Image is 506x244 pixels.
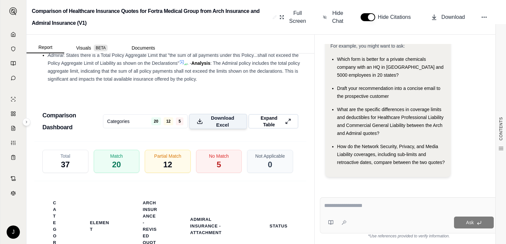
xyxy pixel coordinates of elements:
a: Custom Report [4,136,22,149]
button: Download [428,11,468,24]
span: Match [110,153,123,159]
span: . - [187,61,191,66]
span: 0 [268,159,272,170]
span: Download [441,13,465,21]
span: BETA [94,45,108,51]
span: Expand Table [256,115,282,128]
span: For example, you might want to ask: [330,43,405,49]
span: Hide Chat [331,9,345,25]
span: : The Admiral policy includes the total policy aggregate limit, indicating that the sum of all po... [48,61,300,82]
span: Admiral [48,53,63,58]
button: Expand sidebar [23,118,30,126]
h2: Comparison of Healthcare Insurance Quotes for Fortra Medical Group from Arch Insurance and Admira... [32,5,270,29]
span: Draft your recommendation into a concise email to the prospective customer [337,86,440,99]
a: Claim Coverage [4,122,22,135]
img: Expand sidebar [9,7,17,15]
div: *Use references provided to verify information. [320,233,498,239]
button: Download Excel [189,114,247,129]
span: 12 [164,117,173,125]
span: What are the specific differences in coverage limits and deductibles for Healthcare Professional ... [337,107,443,136]
span: Full Screen [288,9,307,25]
button: Ask [454,217,494,228]
span: 37 [61,159,70,170]
span: CONTENTS [498,117,504,141]
span: 20 [112,159,121,170]
button: Expand sidebar [7,5,20,18]
a: Home [4,28,22,41]
button: Report [26,42,64,53]
span: No Match [209,153,229,159]
a: Contract Analysis [4,172,22,185]
span: Hide Citations [378,13,415,21]
a: Single Policy [4,93,22,106]
button: Full Screen [277,7,310,28]
button: Visuals [64,43,120,53]
a: Legal Search Engine [4,186,22,200]
span: Ask [466,220,474,225]
span: Partial Match [154,153,181,159]
span: Download Excel [206,114,239,128]
th: Admiral Insurance - Attachment [182,212,245,240]
span: How do the Network Security, Privacy, and Media Liability coverages, including sub-limits and ret... [337,144,445,165]
a: Prompt Library [4,57,22,70]
span: Not Applicable [255,153,285,159]
span: 5 [176,117,183,125]
th: Element [82,216,119,237]
button: Hide Chat [320,7,347,28]
a: Policy Comparisons [4,107,22,120]
button: Documents [120,43,167,53]
h3: Comparison Dashboard [42,109,103,134]
a: Chat [4,71,22,85]
th: Status [262,219,295,233]
button: Categories20125 [103,114,188,128]
div: J [7,225,20,239]
span: Which form is better for a private chemicals company with an HQ in [GEOGRAPHIC_DATA] and 5000 emp... [337,57,444,78]
span: 12 [163,159,172,170]
span: Total [60,153,70,159]
span: 5 [217,159,221,170]
span: Analysis [191,61,211,66]
a: Documents Vault [4,42,22,56]
a: Coverage Table [4,151,22,164]
span: : States there is a Total Policy Aggregate Limit that "the sum of all payments under this Policy.... [48,53,299,66]
span: Categories [107,118,130,125]
span: 20 [151,117,161,125]
button: Expand Table [248,114,298,129]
